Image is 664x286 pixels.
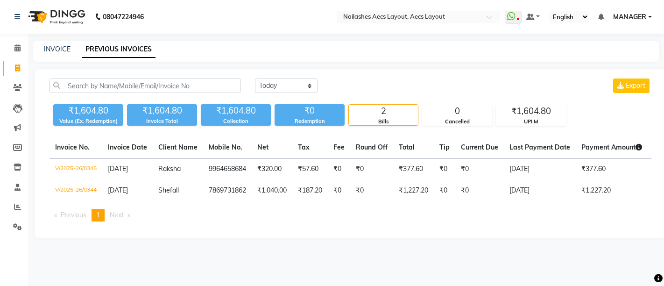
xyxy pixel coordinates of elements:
span: Previous [61,211,86,219]
span: 1 [96,211,100,219]
button: Export [613,79,650,93]
span: Next [110,211,124,219]
td: ₹1,227.20 [393,180,434,201]
div: ₹1,604.80 [53,104,123,117]
div: 0 [423,105,492,118]
b: 08047224946 [103,4,144,30]
div: ₹1,604.80 [201,104,271,117]
input: Search by Name/Mobile/Email/Invoice No [49,79,241,93]
span: Net [257,143,268,151]
td: ₹0 [350,180,393,201]
span: Fee [333,143,345,151]
span: Shefall [158,186,179,194]
a: PREVIOUS INVOICES [82,41,155,58]
td: ₹377.60 [576,158,648,180]
td: ₹377.60 [393,158,434,180]
td: [DATE] [504,158,576,180]
div: Collection [201,117,271,125]
div: Value (Ex. Redemption) [53,117,123,125]
span: Round Off [356,143,388,151]
a: INVOICE [44,45,71,53]
td: V/2025-26/0345 [49,158,102,180]
div: 2 [349,105,418,118]
div: Bills [349,118,418,126]
td: ₹1,227.20 [576,180,648,201]
td: ₹0 [434,180,455,201]
div: ₹0 [275,104,345,117]
span: Tip [439,143,450,151]
span: Client Name [158,143,198,151]
span: Total [399,143,415,151]
span: Invoice No. [55,143,90,151]
td: [DATE] [504,180,576,201]
span: [DATE] [108,164,128,173]
td: ₹0 [455,158,504,180]
td: ₹187.20 [292,180,328,201]
td: ₹0 [434,158,455,180]
td: ₹57.60 [292,158,328,180]
td: ₹1,040.00 [252,180,292,201]
div: UPI M [496,118,565,126]
td: ₹0 [350,158,393,180]
img: logo [24,4,88,30]
span: MANAGER [613,12,646,22]
span: Payment Amount [581,143,642,151]
nav: Pagination [49,209,651,222]
span: Invoice Date [108,143,147,151]
span: Tax [298,143,310,151]
div: Cancelled [423,118,492,126]
td: 9964658684 [203,158,252,180]
div: Redemption [275,117,345,125]
div: ₹1,604.80 [496,105,565,118]
span: Raksha [158,164,181,173]
div: ₹1,604.80 [127,104,197,117]
span: [DATE] [108,186,128,194]
span: Mobile No. [209,143,242,151]
td: ₹0 [328,158,350,180]
td: 7869731862 [203,180,252,201]
td: ₹320.00 [252,158,292,180]
td: ₹0 [328,180,350,201]
span: Last Payment Date [509,143,570,151]
td: V/2025-26/0344 [49,180,102,201]
span: Export [626,81,645,90]
span: Current Due [461,143,498,151]
div: Invoice Total [127,117,197,125]
td: ₹0 [455,180,504,201]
